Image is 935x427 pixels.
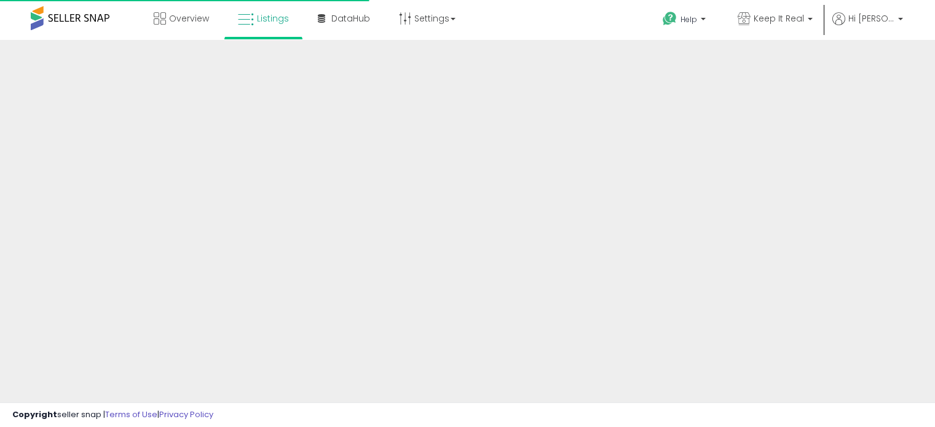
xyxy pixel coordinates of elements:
[105,409,157,420] a: Terms of Use
[12,409,213,421] div: seller snap | |
[159,409,213,420] a: Privacy Policy
[754,12,804,25] span: Keep It Real
[169,12,209,25] span: Overview
[681,14,697,25] span: Help
[832,12,903,40] a: Hi [PERSON_NAME]
[12,409,57,420] strong: Copyright
[653,2,718,40] a: Help
[662,11,677,26] i: Get Help
[848,12,894,25] span: Hi [PERSON_NAME]
[331,12,370,25] span: DataHub
[257,12,289,25] span: Listings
